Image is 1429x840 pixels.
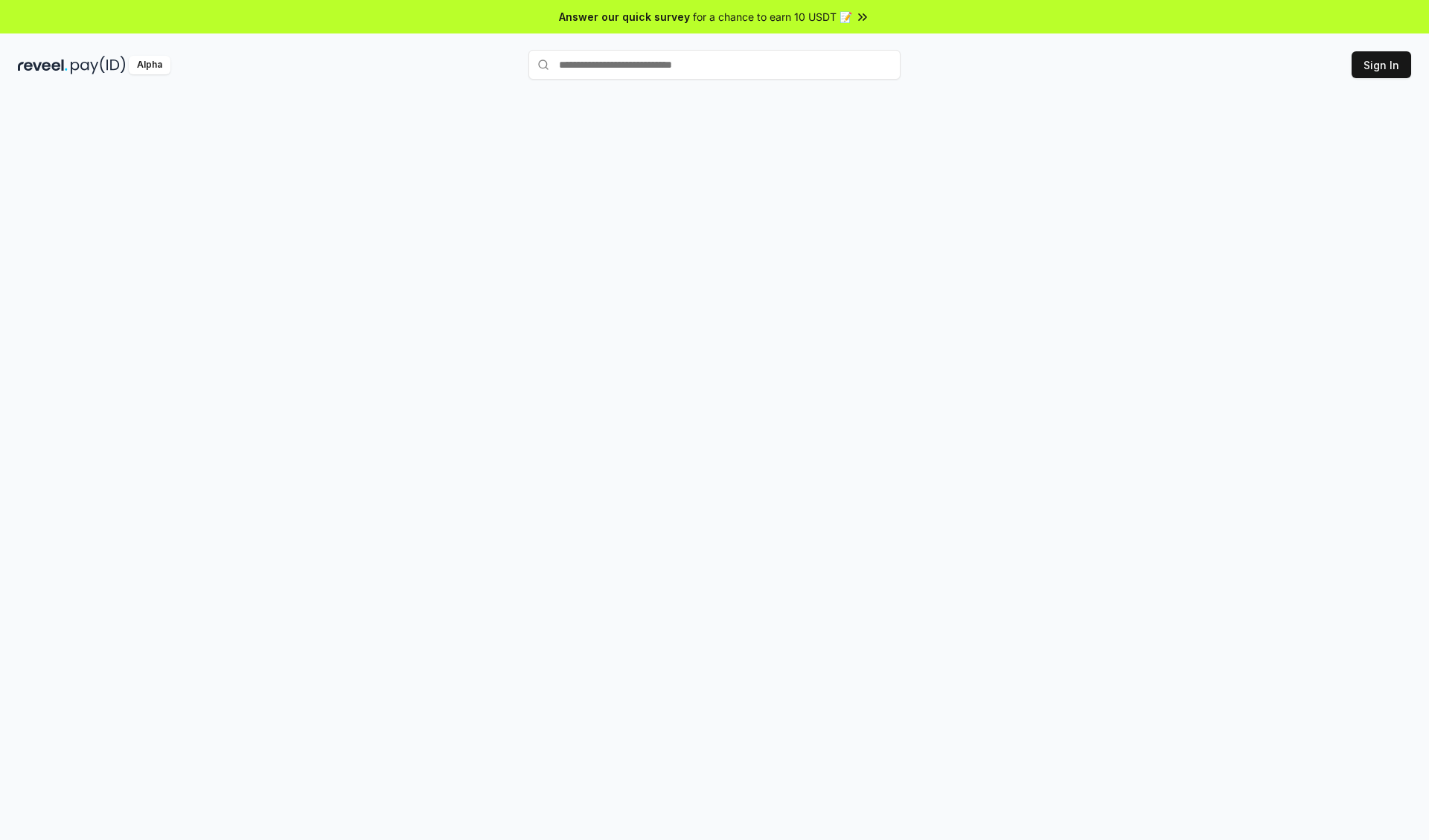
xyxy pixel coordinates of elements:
button: Sign In [1352,51,1411,78]
img: reveel_dark [18,56,68,74]
span: Answer our quick survey [559,9,690,25]
div: Alpha [129,56,170,74]
span: for a chance to earn 10 USDT 📝 [693,9,852,25]
img: pay_id [71,56,126,74]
